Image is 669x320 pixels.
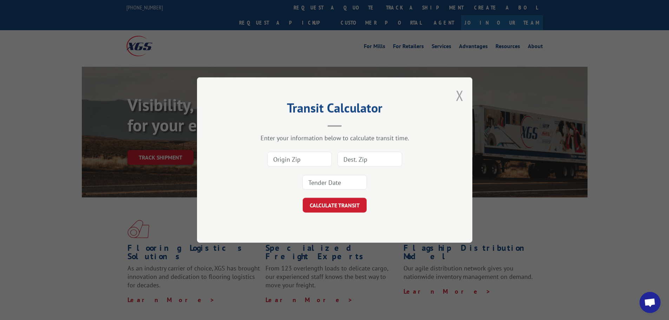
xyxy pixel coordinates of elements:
input: Origin Zip [267,152,332,166]
h2: Transit Calculator [232,103,437,116]
div: Open chat [640,292,661,313]
input: Tender Date [302,175,367,190]
input: Dest. Zip [337,152,402,166]
button: Close modal [456,86,464,105]
div: Enter your information below to calculate transit time. [232,134,437,142]
button: CALCULATE TRANSIT [303,198,367,213]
